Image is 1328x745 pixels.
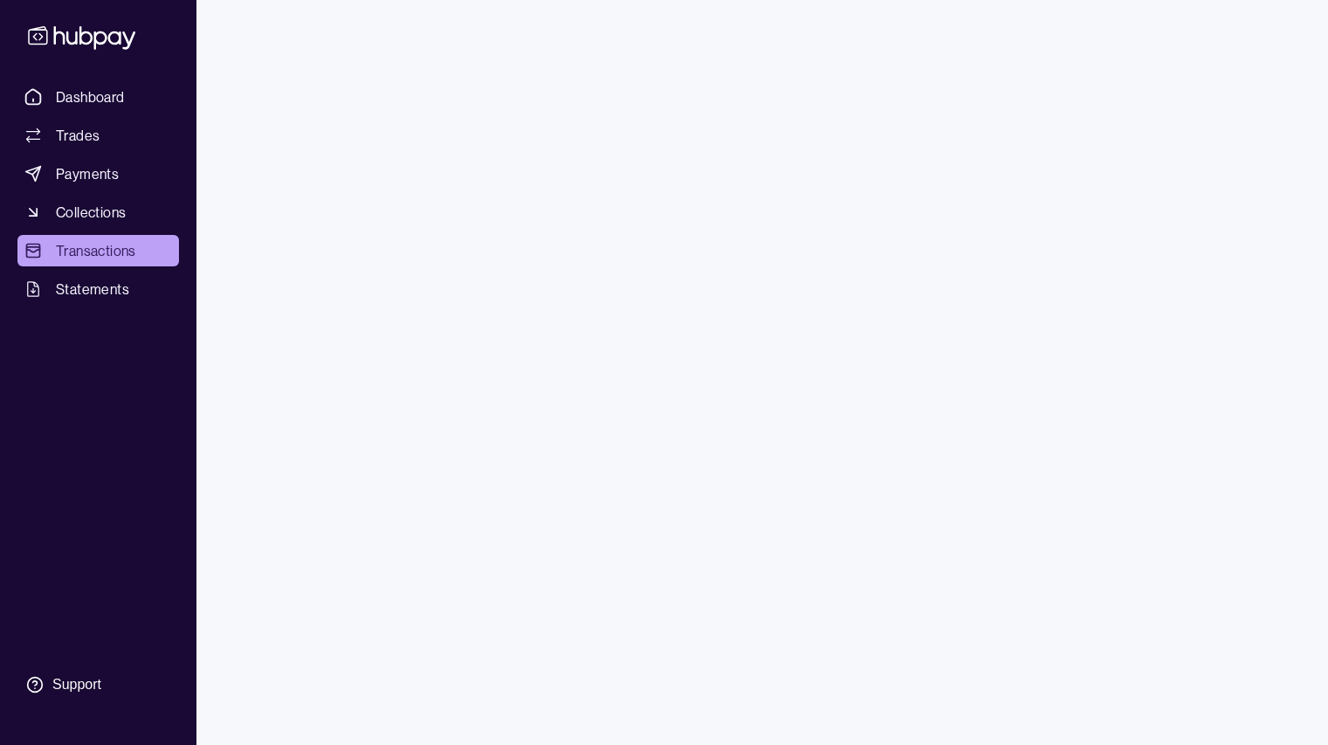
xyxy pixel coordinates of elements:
[17,120,179,151] a: Trades
[17,197,179,228] a: Collections
[17,273,179,305] a: Statements
[17,235,179,266] a: Transactions
[56,125,100,146] span: Trades
[56,163,119,184] span: Payments
[17,666,179,703] a: Support
[56,86,125,107] span: Dashboard
[17,81,179,113] a: Dashboard
[56,202,126,223] span: Collections
[17,158,179,190] a: Payments
[56,240,136,261] span: Transactions
[52,675,101,694] div: Support
[56,279,129,300] span: Statements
